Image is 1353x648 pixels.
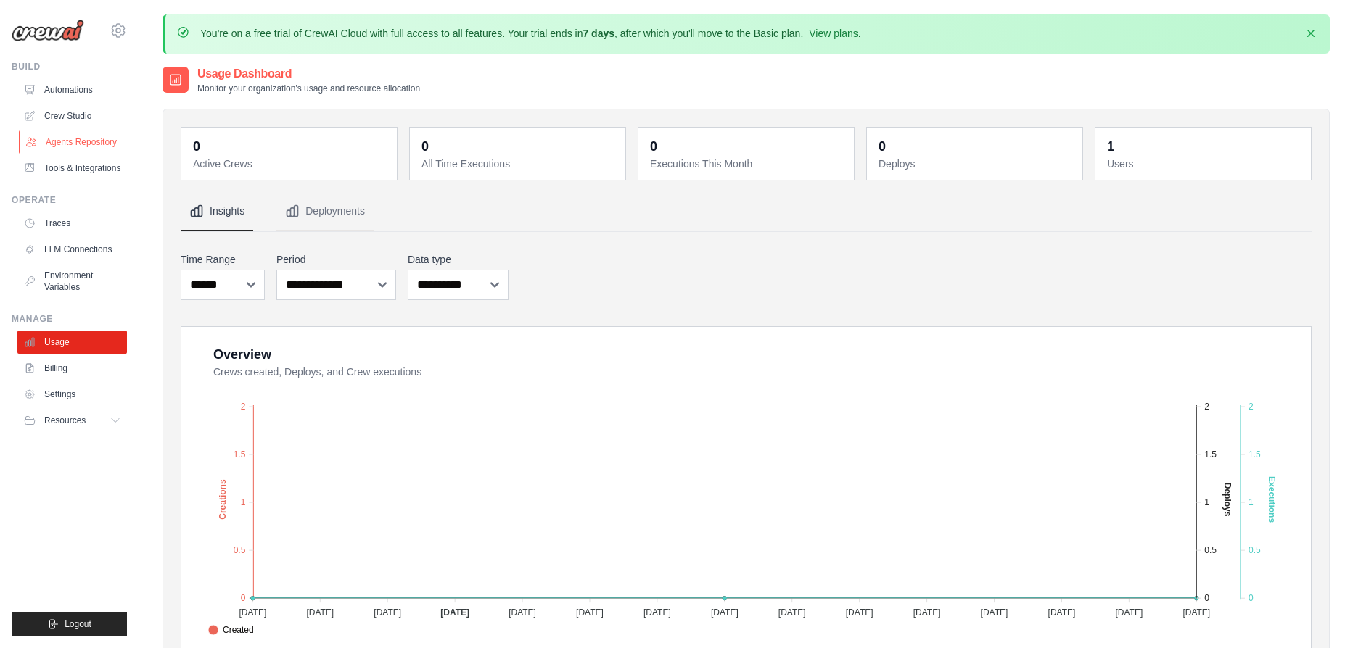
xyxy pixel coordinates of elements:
[650,136,657,157] div: 0
[408,252,509,267] label: Data type
[12,194,127,206] div: Operate
[197,83,420,94] p: Monitor your organization's usage and resource allocation
[1107,136,1114,157] div: 1
[421,157,617,171] dt: All Time Executions
[17,409,127,432] button: Resources
[208,623,254,636] span: Created
[1249,497,1254,507] tspan: 1
[197,65,420,83] h2: Usage Dashboard
[374,607,401,618] tspan: [DATE]
[12,20,84,41] img: Logo
[778,607,806,618] tspan: [DATE]
[1267,476,1277,523] text: Executions
[218,479,228,520] text: Creations
[213,344,271,365] div: Overview
[1107,157,1302,171] dt: Users
[913,607,941,618] tspan: [DATE]
[711,607,739,618] tspan: [DATE]
[17,104,127,128] a: Crew Studio
[1204,545,1217,555] tspan: 0.5
[17,264,127,299] a: Environment Variables
[846,607,873,618] tspan: [DATE]
[276,252,396,267] label: Period
[17,383,127,406] a: Settings
[17,357,127,380] a: Billing
[583,28,614,39] strong: 7 days
[1204,402,1209,412] tspan: 2
[181,252,265,267] label: Time Range
[576,607,604,618] tspan: [DATE]
[421,136,429,157] div: 0
[234,449,246,460] tspan: 1.5
[650,157,845,171] dt: Executions This Month
[1204,449,1217,460] tspan: 1.5
[440,607,469,618] tspan: [DATE]
[1115,607,1143,618] tspan: [DATE]
[12,313,127,325] div: Manage
[981,607,1008,618] tspan: [DATE]
[1204,593,1209,603] tspan: 0
[1249,402,1254,412] tspan: 2
[17,78,127,101] a: Automations
[193,136,200,157] div: 0
[44,415,86,426] span: Resources
[200,26,861,41] p: You're on a free trial of CrewAI Cloud with full access to all features. Your trial ends in , aft...
[1222,483,1233,517] text: Deploys
[809,28,858,39] a: View plans
[241,402,246,412] tspan: 2
[643,607,671,618] tspan: [DATE]
[65,618,91,630] span: Logout
[879,157,1074,171] dt: Deploys
[17,157,127,180] a: Tools & Integrations
[241,497,246,507] tspan: 1
[239,607,266,618] tspan: [DATE]
[213,365,1294,379] dt: Crews created, Deploys, and Crew executions
[879,136,886,157] div: 0
[306,607,334,618] tspan: [DATE]
[12,61,127,72] div: Build
[17,212,127,235] a: Traces
[276,192,374,231] button: Deployments
[1249,593,1254,603] tspan: 0
[17,238,127,261] a: LLM Connections
[241,593,246,603] tspan: 0
[234,545,246,555] tspan: 0.5
[1183,607,1210,618] tspan: [DATE]
[19,130,128,154] a: Agents Repository
[509,607,536,618] tspan: [DATE]
[17,331,127,354] a: Usage
[1204,497,1209,507] tspan: 1
[181,192,1312,231] nav: Tabs
[1249,449,1261,460] tspan: 1.5
[1249,545,1261,555] tspan: 0.5
[12,612,127,636] button: Logout
[181,192,253,231] button: Insights
[1048,607,1076,618] tspan: [DATE]
[193,157,388,171] dt: Active Crews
